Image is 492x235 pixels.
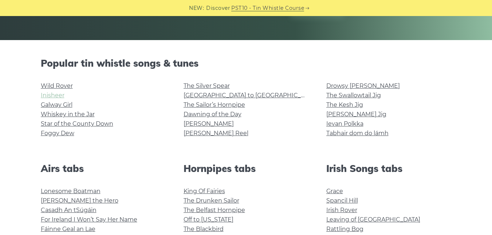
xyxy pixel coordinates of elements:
[41,207,97,214] a: Casadh An tSúgáin
[184,188,225,195] a: King Of Fairies
[326,188,343,195] a: Grace
[326,207,357,214] a: Irish Rover
[41,111,95,118] a: Whiskey in the Jar
[326,130,389,137] a: Tabhair dom do lámh
[326,111,386,118] a: [PERSON_NAME] Jig
[326,101,363,108] a: The Kesh Jig
[41,130,74,137] a: Foggy Dew
[326,92,381,99] a: The Swallowtail Jig
[184,197,239,204] a: The Drunken Sailor
[326,120,363,127] a: Ievan Polkka
[41,120,113,127] a: Star of the County Down
[41,188,101,195] a: Lonesome Boatman
[41,58,452,69] h2: Popular tin whistle songs & tunes
[41,101,72,108] a: Galway Girl
[326,197,358,204] a: Spancil Hill
[184,92,318,99] a: [GEOGRAPHIC_DATA] to [GEOGRAPHIC_DATA]
[41,216,137,223] a: For Ireland I Won’t Say Her Name
[184,120,234,127] a: [PERSON_NAME]
[326,226,363,232] a: Rattling Bog
[184,101,245,108] a: The Sailor’s Hornpipe
[41,92,64,99] a: Inisheer
[184,111,241,118] a: Dawning of the Day
[184,130,248,137] a: [PERSON_NAME] Reel
[206,4,230,12] span: Discover
[41,82,73,89] a: Wild Rover
[41,226,95,232] a: Fáinne Geal an Lae
[184,207,245,214] a: The Belfast Hornpipe
[184,163,309,174] h2: Hornpipes tabs
[184,216,233,223] a: Off to [US_STATE]
[326,82,400,89] a: Drowsy [PERSON_NAME]
[326,163,452,174] h2: Irish Songs tabs
[184,226,224,232] a: The Blackbird
[41,197,118,204] a: [PERSON_NAME] the Hero
[326,216,420,223] a: Leaving of [GEOGRAPHIC_DATA]
[184,82,230,89] a: The Silver Spear
[189,4,204,12] span: NEW:
[231,4,304,12] a: PST10 - Tin Whistle Course
[41,163,166,174] h2: Airs tabs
